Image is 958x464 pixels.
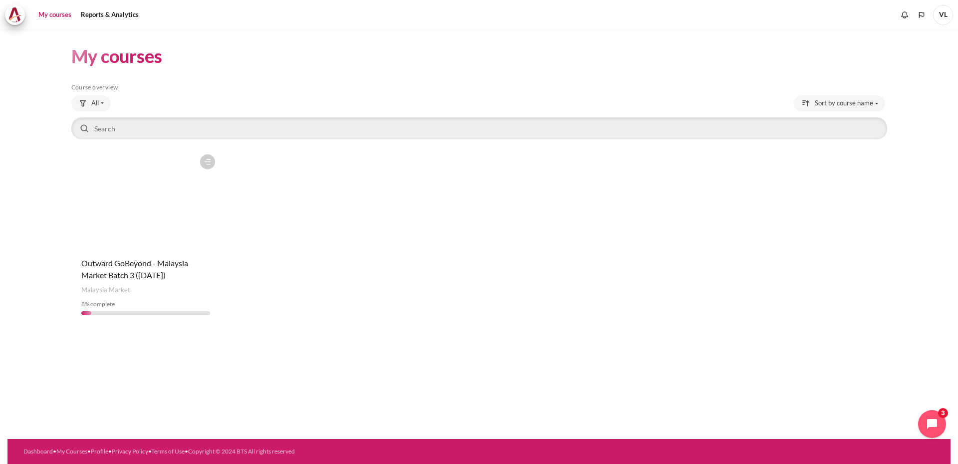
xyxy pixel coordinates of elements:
a: Privacy Policy [112,448,148,455]
a: Outward GoBeyond - Malaysia Market Batch 3 ([DATE]) [81,258,188,280]
a: Dashboard [23,448,53,455]
h5: Course overview [71,83,887,91]
a: My Courses [56,448,87,455]
a: Profile [91,448,108,455]
button: Sorting drop-down menu [794,95,885,111]
div: Course overview controls [71,95,887,141]
span: 8 [81,300,85,308]
section: Content [7,29,951,340]
div: % complete [81,300,210,309]
span: Sort by course name [815,98,873,108]
span: All [91,98,99,108]
a: Terms of Use [151,448,185,455]
button: Grouping drop-down menu [71,95,111,111]
input: Search [71,117,887,139]
h1: My courses [71,44,162,68]
span: Malaysia Market [81,285,130,295]
div: • • • • • [23,447,535,456]
a: Copyright © 2024 BTS All rights reserved [188,448,295,455]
